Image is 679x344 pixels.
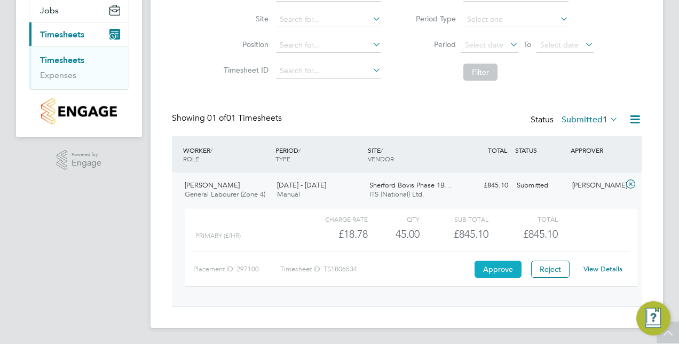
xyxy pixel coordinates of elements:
button: Approve [475,261,522,278]
span: To [520,37,534,51]
span: 01 of [207,113,226,123]
span: Manual [277,190,300,199]
input: Select one [463,12,569,27]
div: PERIOD [273,140,365,168]
div: Total [488,213,557,225]
span: ROLE [183,154,199,163]
div: Timesheets [29,46,129,89]
span: Sherford Bovis Phase 1B… [369,181,452,190]
span: [PERSON_NAME] [185,181,240,190]
button: Timesheets [29,22,129,46]
div: Status [531,113,620,128]
button: Reject [531,261,570,278]
div: QTY [368,213,420,225]
img: countryside-properties-logo-retina.png [41,98,116,124]
span: TYPE [275,154,290,163]
span: ITS (National) Ltd. [369,190,424,199]
a: Expenses [40,70,76,80]
span: / [381,146,383,154]
span: / [210,146,212,154]
span: Select date [465,40,503,50]
span: 1 [603,114,607,125]
div: WORKER [180,140,273,168]
a: Powered byEngage [57,150,102,170]
div: £18.78 [299,225,368,243]
input: Search for... [276,64,381,79]
a: Go to home page [29,98,129,124]
span: General Labourer (Zone 4) [185,190,265,199]
div: [PERSON_NAME] [568,177,623,194]
span: Powered by [72,150,101,159]
span: Select date [540,40,579,50]
span: Engage [72,159,101,168]
span: Jobs [40,5,59,15]
div: SITE [365,140,457,168]
div: APPROVER [568,140,623,160]
span: / [298,146,301,154]
span: £845.10 [523,228,558,240]
label: Period [408,40,456,49]
button: Filter [463,64,498,81]
span: Timesheets [40,29,84,40]
div: Charge rate [299,213,368,225]
a: Timesheets [40,55,84,65]
span: VENDOR [368,154,394,163]
span: TOTAL [488,146,507,154]
label: Timesheet ID [220,65,269,75]
div: STATUS [512,140,568,160]
button: Engage Resource Center [636,301,670,335]
label: Period Type [408,14,456,24]
div: Showing [172,113,284,124]
div: 45.00 [368,225,420,243]
span: 01 Timesheets [207,113,282,123]
span: Primary (£/HR) [195,232,241,239]
div: £845.10 [457,177,512,194]
div: Timesheet ID: TS1806534 [280,261,472,278]
input: Search for... [276,12,381,27]
input: Search for... [276,38,381,53]
div: Sub Total [420,213,488,225]
label: Position [220,40,269,49]
label: Site [220,14,269,24]
label: Submitted [562,114,618,125]
a: View Details [583,264,622,273]
div: £845.10 [420,225,488,243]
div: Placement ID: 297100 [193,261,280,278]
div: Submitted [512,177,568,194]
span: [DATE] - [DATE] [277,181,326,190]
